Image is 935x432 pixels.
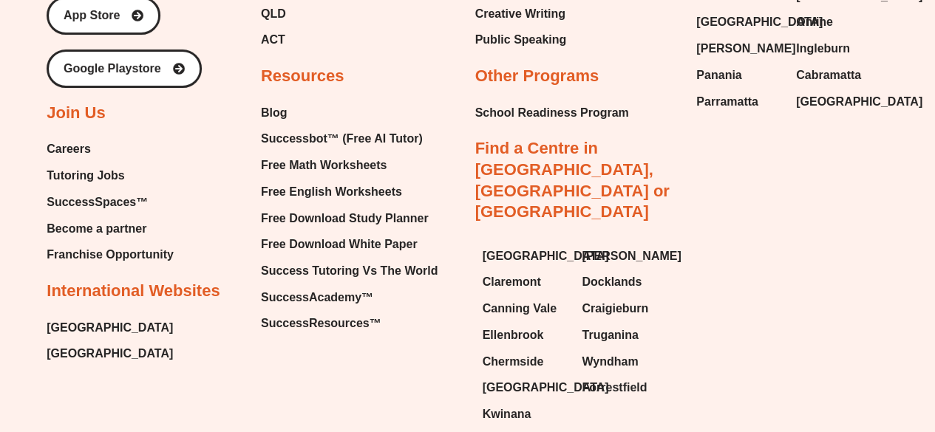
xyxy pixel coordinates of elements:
span: H [167,145,172,153]
span:  [247,145,254,153]
a: Wyndham [582,351,667,373]
a: Become a partner [47,218,174,240]
span:  [239,155,246,162]
span: Z [295,145,299,153]
span: L [234,145,238,153]
span:  [279,82,293,96]
span: [GEOGRAPHIC_DATA] [696,11,823,33]
a: Parramatta [696,91,781,113]
span: V [117,82,126,96]
span: W [271,145,278,153]
span:  [95,176,103,183]
a: Careers [47,138,174,160]
span: 7 [179,82,186,96]
span: Y [235,145,240,153]
span: V [285,145,290,153]
a: School Readiness Program [475,102,629,124]
span: D [307,145,313,153]
span: V [148,155,153,162]
span: \ [147,145,149,153]
span: H [87,155,92,162]
span: F [171,145,176,153]
span: Q [130,127,139,138]
span: L [154,82,161,96]
span:  [194,155,202,162]
span: J [166,82,173,96]
span: Wyndham [582,351,638,373]
a: Franchise Opportunity [47,244,174,266]
span: U [371,145,376,153]
span:  [180,145,187,153]
span: L [166,145,170,153]
span:  [227,145,234,153]
span: X [156,155,161,162]
span: U [118,127,126,138]
span: W [92,176,100,183]
span:  [218,82,232,96]
span: V [96,145,101,153]
span: U [137,145,142,153]
span: R [291,145,296,153]
span: H [116,155,121,162]
span: Q [301,145,307,153]
span: Google Playstore [64,63,161,75]
a: Find a Centre in [GEOGRAPHIC_DATA], [GEOGRAPHIC_DATA] or [GEOGRAPHIC_DATA] [475,139,670,221]
span: H [186,82,197,96]
span: R [258,82,268,96]
a: Free Download White Paper [261,233,438,256]
span: V [175,155,180,162]
span: H [256,145,261,153]
span: \ [104,145,106,153]
span: \ [101,127,104,138]
span: Z [223,155,228,162]
span: J [208,145,211,153]
span: V [92,155,97,162]
span: ACT [261,29,285,51]
span: G [190,155,196,162]
span:  [212,145,220,153]
span: R [211,155,217,162]
a: Free Download Study Planner [261,208,438,230]
button: Add or edit images [364,1,384,22]
span: Forrestfield [582,377,647,399]
span: Q [137,82,148,96]
span: U [311,145,316,153]
span: R [181,145,186,153]
a: [GEOGRAPHIC_DATA] [796,91,881,113]
span: Q [266,155,272,162]
span: P [322,145,327,153]
span: Truganina [582,324,638,346]
a: SuccessResources™ [261,312,438,335]
a: Claremont [483,271,568,293]
span: K [273,145,278,153]
span: X [266,145,271,153]
span:  [154,155,161,162]
span: H [124,145,129,153]
span:  [151,145,158,153]
a: Tutoring Jobs [47,165,174,187]
span: Creative Writing [475,3,565,25]
span:  [276,82,290,96]
span: W [124,127,135,138]
span: G [164,155,170,162]
a: SuccessSpaces™ [47,191,174,213]
span: K [199,155,204,162]
span: L [127,127,133,138]
a: Blog [261,102,438,124]
span: V [206,82,216,96]
span: : [77,176,79,183]
span: O [217,155,223,162]
span: X [245,155,251,162]
span: Q [186,155,191,162]
span: W [377,145,384,153]
span:  [86,145,93,153]
span: D [106,176,111,183]
span: \ [103,155,106,162]
span: Free Math Worksheets [261,154,387,176]
span:  [305,145,313,153]
span:  [108,145,115,153]
span: Q [81,155,86,162]
span: V [89,127,97,138]
span: L [110,145,115,153]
